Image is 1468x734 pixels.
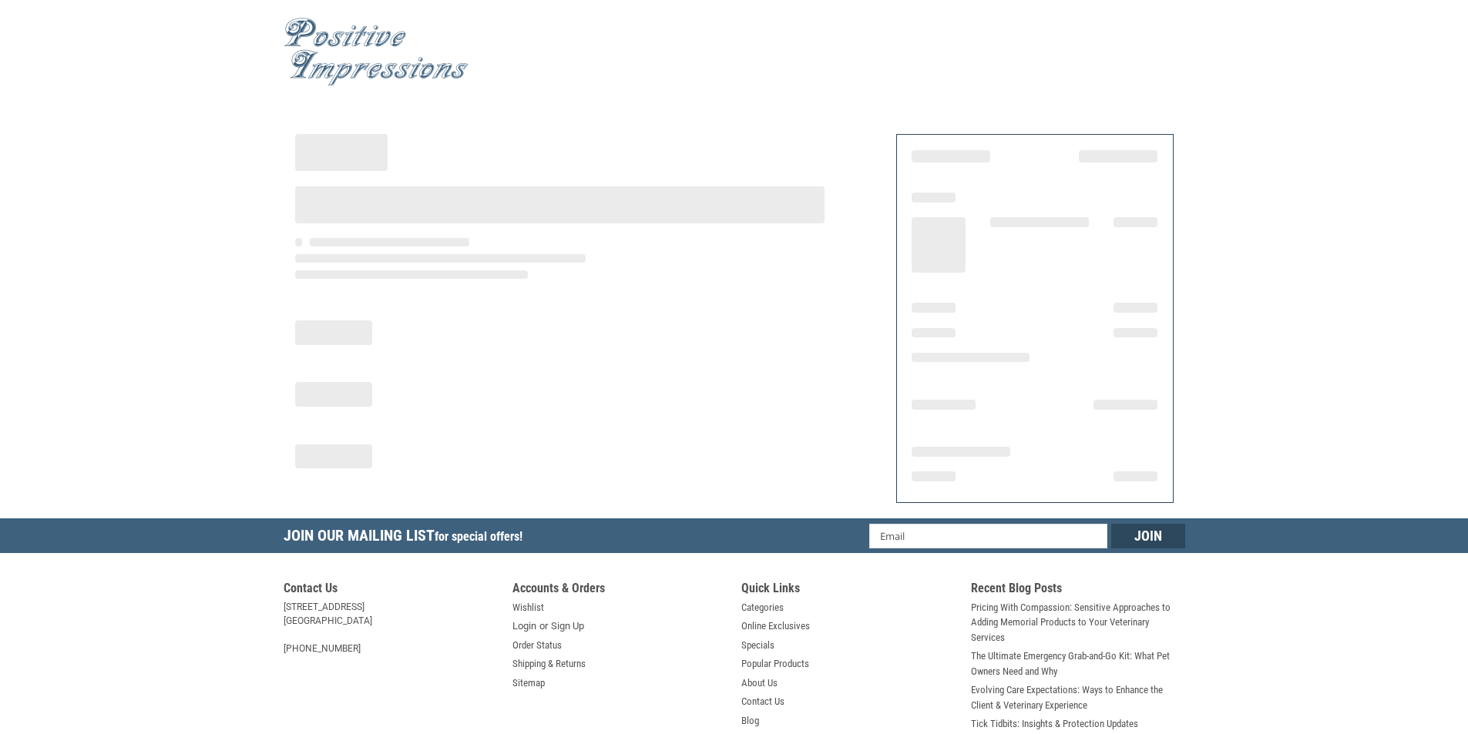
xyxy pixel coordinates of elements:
a: Online Exclusives [741,618,810,634]
a: Popular Products [741,656,809,672]
input: Email [869,524,1107,548]
img: Positive Impressions [284,18,469,86]
h5: Contact Us [284,581,498,600]
h5: Quick Links [741,581,956,600]
a: Order Status [512,638,562,653]
span: for special offers! [435,529,522,544]
a: Login [512,618,536,634]
a: Evolving Care Expectations: Ways to Enhance the Client & Veterinary Experience [971,682,1185,712]
a: Categories [741,600,784,615]
a: Blog [741,713,759,729]
a: Pricing With Compassion: Sensitive Approaches to Adding Memorial Products to Your Veterinary Serv... [971,600,1185,645]
span: or [530,618,557,634]
a: Specials [741,638,774,653]
a: Sign Up [551,618,584,634]
a: Shipping & Returns [512,656,586,672]
input: Join [1111,524,1185,548]
h5: Join Our Mailing List [284,518,530,558]
a: Contact Us [741,694,784,709]
h5: Recent Blog Posts [971,581,1185,600]
address: [STREET_ADDRESS] [GEOGRAPHIC_DATA] [PHONE_NUMBER] [284,600,498,655]
a: The Ultimate Emergency Grab-and-Go Kit: What Pet Owners Need and Why [971,649,1185,679]
a: Sitemap [512,675,545,691]
h5: Accounts & Orders [512,581,727,600]
a: Wishlist [512,600,544,615]
a: About Us [741,675,778,691]
a: Tick Tidbits: Insights & Protection Updates [971,716,1138,732]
